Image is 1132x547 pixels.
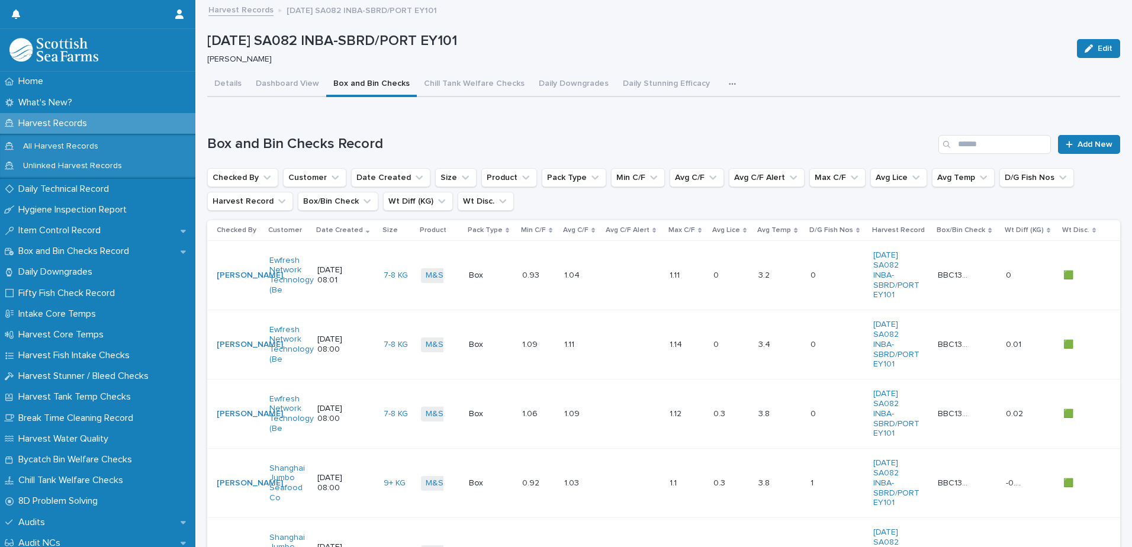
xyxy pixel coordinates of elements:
[217,340,283,350] a: [PERSON_NAME]
[383,192,453,211] button: Wt Diff (KG)
[14,413,143,424] p: Break Time Cleaning Record
[269,325,314,365] a: Ewfresh Network Technology (Be
[758,337,773,350] p: 3.4
[1063,407,1076,419] p: 🟩
[469,478,504,488] p: Box
[316,224,363,237] p: Date Created
[1063,268,1076,281] p: 🟩
[14,288,124,299] p: Fifty Fish Check Record
[1005,224,1044,237] p: Wt Diff (KG)
[937,224,985,237] p: Box/Bin Check
[426,271,470,281] a: M&S Select
[809,224,853,237] p: D/G Fish Nos
[207,136,934,153] h1: Box and Bin Checks Record
[268,224,302,237] p: Customer
[522,268,542,281] p: 0.93
[208,2,274,16] a: Harvest Records
[468,224,503,237] p: Pack Type
[1006,268,1014,281] p: 0
[1078,140,1112,149] span: Add New
[938,407,975,419] p: BBC13028
[712,224,740,237] p: Avg Lice
[217,224,256,237] p: Checked By
[207,192,293,211] button: Harvest Record
[14,204,136,215] p: Hygiene Inspection Report
[811,476,816,488] p: 1
[14,475,133,486] p: Chill Tank Welfare Checks
[542,168,606,187] button: Pack Type
[14,433,118,445] p: Harvest Water Quality
[938,476,975,488] p: BBC13027
[1063,337,1076,350] p: 🟩
[458,192,514,211] button: Wt Disc.
[522,407,540,419] p: 1.06
[426,409,470,419] a: M&S Select
[317,404,352,424] p: [DATE] 08:00
[481,168,537,187] button: Product
[14,266,102,278] p: Daily Downgrades
[713,337,721,350] p: 0
[14,454,141,465] p: Bycatch Bin Welfare Checks
[616,72,717,97] button: Daily Stunning Efficacy
[1006,337,1024,350] p: 0.01
[670,407,684,419] p: 1.12
[14,391,140,403] p: Harvest Tank Temp Checks
[729,168,805,187] button: Avg C/F Alert
[872,224,925,237] p: Harvest Record
[435,168,477,187] button: Size
[9,38,98,62] img: mMrefqRFQpe26GRNOUkG
[1006,476,1025,488] p: -0.04
[326,72,417,97] button: Box and Bin Checks
[420,224,446,237] p: Product
[351,168,430,187] button: Date Created
[1062,224,1089,237] p: Wt Disc.
[873,250,919,300] a: [DATE] SA082 INBA-SBRD/PORT EY101
[670,168,724,187] button: Avg C/F
[269,394,314,434] a: Ewfresh Network Technology (Be
[207,449,1120,518] tr: [PERSON_NAME] Shanghai Jumbo Seafood Co [DATE] 08:009+ KG M&S Select Box0.920.92 1.031.03 1.11.1 ...
[758,407,772,419] p: 3.8
[670,476,679,488] p: 1.1
[217,271,283,281] a: [PERSON_NAME]
[207,241,1120,310] tr: [PERSON_NAME] Ewfresh Network Technology (Be [DATE] 08:017-8 KG M&S Select Box0.930.93 1.041.04 1...
[758,268,772,281] p: 3.2
[384,271,408,281] a: 7-8 KG
[1058,135,1120,154] a: Add New
[563,224,588,237] p: Avg C/F
[249,72,326,97] button: Dashboard View
[469,271,504,281] p: Box
[670,268,682,281] p: 1.11
[14,371,158,382] p: Harvest Stunner / Bleed Checks
[521,224,546,237] p: Min C/F
[873,458,919,508] a: [DATE] SA082 INBA-SBRD/PORT EY101
[564,407,582,419] p: 1.09
[1006,407,1025,419] p: 0.02
[317,265,352,285] p: [DATE] 08:01
[938,268,975,281] p: BBC13030
[522,476,542,488] p: 0.92
[384,478,406,488] a: 9+ KG
[384,340,408,350] a: 7-8 KG
[207,168,278,187] button: Checked By
[298,192,378,211] button: Box/Bin Check
[522,337,540,350] p: 1.09
[207,379,1120,449] tr: [PERSON_NAME] Ewfresh Network Technology (Be [DATE] 08:007-8 KG M&S Select Box1.061.06 1.091.09 1...
[14,308,105,320] p: Intake Core Temps
[564,476,581,488] p: 1.03
[14,225,110,236] p: Item Control Record
[317,334,352,355] p: [DATE] 08:00
[14,350,139,361] p: Harvest Fish Intake Checks
[564,337,577,350] p: 1.11
[207,54,1063,65] p: [PERSON_NAME]
[1098,44,1112,53] span: Edit
[999,168,1074,187] button: D/G Fish Nos
[870,168,927,187] button: Avg Lice
[873,320,919,369] a: [DATE] SA082 INBA-SBRD/PORT EY101
[938,135,1051,154] input: Search
[269,256,314,295] a: Ewfresh Network Technology (Be
[14,118,97,129] p: Harvest Records
[758,476,772,488] p: 3.8
[809,168,866,187] button: Max C/F
[217,409,283,419] a: [PERSON_NAME]
[713,476,728,488] p: 0.3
